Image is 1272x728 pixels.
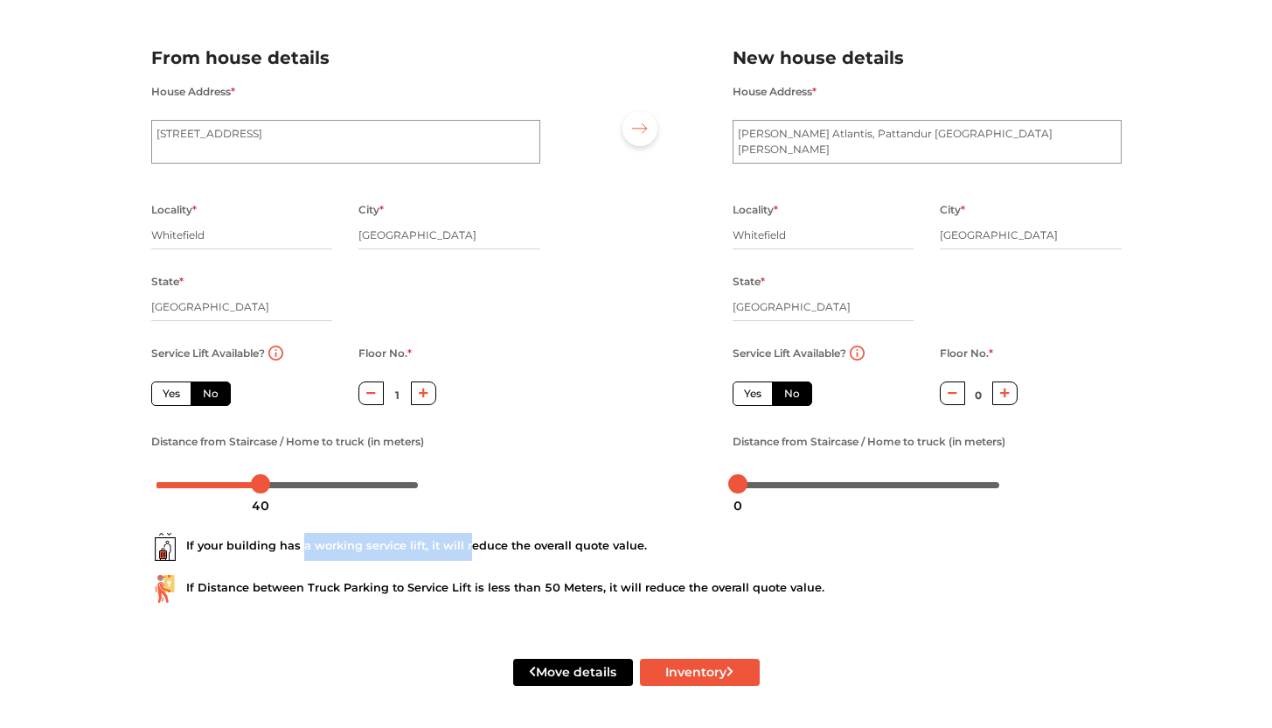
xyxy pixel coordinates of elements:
[726,491,749,521] div: 0
[733,430,1005,453] label: Distance from Staircase / Home to truck (in meters)
[245,491,276,521] div: 40
[733,342,846,365] label: Service Lift Available?
[151,270,184,293] label: State
[191,381,231,406] label: No
[151,381,191,406] label: Yes
[733,199,778,221] label: Locality
[358,199,384,221] label: City
[151,575,1122,603] div: If Distance between Truck Parking to Service Lift is less than 50 Meters, it will reduce the over...
[772,381,812,406] label: No
[151,80,235,103] label: House Address
[151,533,1122,561] div: If your building has a working service lift, it will reduce the overall quote value.
[151,575,179,603] img: ...
[513,659,633,686] button: Move details
[151,342,265,365] label: Service Lift Available?
[733,80,817,103] label: House Address
[151,44,540,73] h2: From house details
[940,199,965,221] label: City
[151,430,424,453] label: Distance from Staircase / Home to truck (in meters)
[733,44,1122,73] h2: New house details
[151,199,197,221] label: Locality
[640,659,760,686] button: Inventory
[733,270,765,293] label: State
[733,381,773,406] label: Yes
[940,342,993,365] label: Floor No.
[151,533,179,561] img: ...
[358,342,412,365] label: Floor No.
[733,120,1122,164] textarea: [PERSON_NAME] Atlantis, Pattandur [GEOGRAPHIC_DATA][PERSON_NAME]
[151,120,540,164] textarea: [STREET_ADDRESS]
